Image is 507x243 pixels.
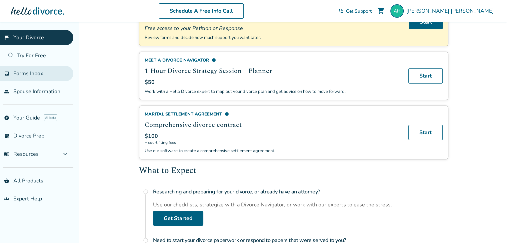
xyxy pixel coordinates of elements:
span: + court filing fees [145,140,400,145]
span: inbox [4,71,9,76]
span: Get Support [346,8,372,14]
div: Use our checklists, strategize with a Divorce Navigator, or work with our experts to ease the str... [153,201,448,208]
span: Forms Inbox [13,70,43,77]
a: Get Started [153,211,203,226]
a: phone_in_talkGet Support [338,8,372,14]
a: Start [408,68,443,84]
p: Use our software to create a comprehensive settlement agreement. [145,148,400,154]
span: phone_in_talk [338,8,343,14]
span: menu_book [4,151,9,157]
p: Work with a Hello Divorce expert to map out your divorce plan and get advice on how to move forward. [145,89,400,95]
span: shopping_cart [377,7,385,15]
h2: 1-Hour Divorce Strategy Session + Planner [145,66,400,76]
span: radio_button_unchecked [143,238,148,243]
span: groups [4,196,9,201]
h4: Researching and preparing for your divorce, or already have an attorney? [153,185,448,198]
iframe: Chat Widget [474,211,507,243]
span: info [225,112,229,116]
span: $100 [145,132,158,140]
div: Meet a divorce navigator [145,57,400,63]
a: Start [408,125,443,140]
span: expand_more [61,150,69,158]
span: Resources [4,150,39,158]
span: people [4,89,9,94]
span: radio_button_unchecked [143,189,148,194]
span: [PERSON_NAME] [PERSON_NAME] [406,7,496,15]
span: shopping_basket [4,178,9,183]
h2: What to Expect [139,165,448,177]
p: Review forms and decide how much support you want later. [145,35,401,41]
span: AI beta [44,115,57,121]
h2: Comprehensive divorce contract [145,120,400,130]
span: explore [4,115,9,121]
span: list_alt_check [4,133,9,138]
span: info [212,58,216,62]
img: Ashley Hamilton [390,4,404,18]
span: flag_2 [4,35,9,40]
span: $50 [145,79,155,86]
span: Free access to your Petition or Response [145,25,401,32]
a: Schedule A Free Info Call [159,3,244,19]
div: Marital Settlement Agreement [145,111,400,117]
